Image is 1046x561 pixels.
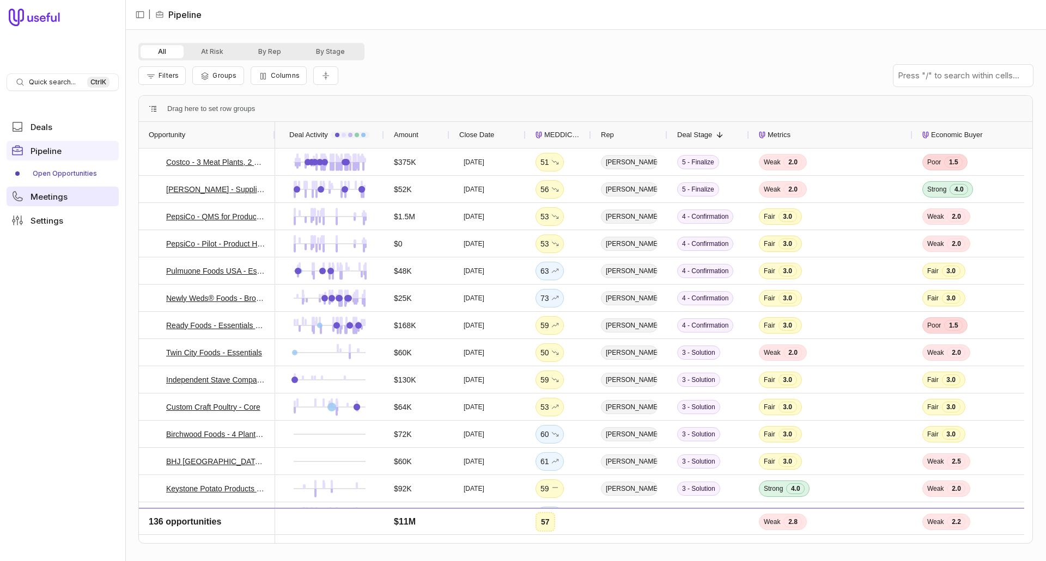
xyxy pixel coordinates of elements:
div: $1.5M [394,210,415,223]
a: Pipeline [7,141,119,161]
span: [PERSON_NAME] [601,318,658,332]
time: [DATE] [464,511,484,520]
span: 2.0 [783,347,802,358]
span: 2.0 [947,211,965,222]
time: [DATE] [464,185,484,194]
div: 63 [540,264,559,278]
span: 3 - Solution [677,346,720,360]
div: 66 [540,509,559,522]
span: 4.0 [786,510,805,521]
span: Fair [927,430,939,439]
span: [PERSON_NAME] [601,427,658,441]
span: 3.0 [779,402,797,412]
span: Metrics [768,128,790,141]
time: [DATE] [464,457,484,466]
a: Custom Craft Poultry - Core [166,400,260,414]
span: Groups [212,71,236,79]
button: At Risk [184,45,241,58]
div: 59 [540,319,559,332]
button: By Stage [299,45,362,58]
span: [PERSON_NAME] [601,209,658,224]
div: $64K [394,400,412,414]
div: 61 [540,455,559,468]
span: Fair [764,321,775,330]
span: Strong [764,511,783,520]
div: MEDDICC Score [536,122,581,148]
time: [DATE] [464,375,484,384]
span: 3.0 [779,293,797,304]
kbd: Ctrl K [87,77,110,88]
span: 3.0 [779,266,797,276]
span: 1.5 [944,157,963,168]
span: 3.0 [942,510,960,521]
span: 2.0 [947,347,965,358]
div: $72K [394,428,412,441]
div: Metrics [759,122,903,148]
span: Fair [927,511,939,520]
span: | [148,8,151,21]
button: Group Pipeline [192,66,244,85]
a: BHJ [GEOGRAPHIC_DATA] - Multi-Site Essentials [166,455,265,468]
span: 3 - Solution [677,427,720,441]
span: Fair [764,375,775,384]
button: All [141,45,184,58]
div: 53 [540,237,559,250]
span: 3.0 [942,402,960,412]
span: Weak [927,348,944,357]
span: 2.0 [783,184,802,195]
span: [PERSON_NAME] [601,373,658,387]
div: 51 [540,156,559,169]
button: Columns [251,66,307,85]
span: Strong [764,484,783,493]
span: Deal Activity [289,128,328,141]
span: Fair [764,294,775,303]
span: Weak [764,185,780,194]
span: Meetings [31,193,68,201]
span: Pipeline [31,147,62,155]
span: Filters [159,71,179,79]
span: 3 - Solution [677,509,720,523]
a: Ready Foods - Essentials (4 Sites), Supplier [166,319,265,332]
span: 3.0 [779,429,797,440]
span: Close Date [459,128,494,141]
button: Collapse all rows [313,66,338,85]
time: [DATE] [464,348,484,357]
span: [PERSON_NAME] [601,346,658,360]
a: Deals [7,117,119,137]
span: [PERSON_NAME] [601,400,658,414]
span: 3.0 [779,320,797,331]
time: [DATE] [464,158,484,167]
div: $60K [394,509,412,522]
span: Weak [927,484,944,493]
div: $60K [394,455,412,468]
a: Pulmuone Foods USA - Essential (1 Site) [166,264,265,278]
span: 3.0 [942,266,960,276]
span: Deals [31,123,52,131]
span: 3.0 [942,293,960,304]
span: 4 - Confirmation [677,237,733,251]
div: $168K [394,319,416,332]
span: 4 - Confirmation [677,209,733,224]
div: 50 [540,346,559,359]
span: [PERSON_NAME] [601,264,658,278]
div: $130K [394,373,416,386]
span: 3.0 [779,238,797,249]
span: [PERSON_NAME] [601,509,658,523]
span: 4 - Confirmation [677,291,733,305]
span: Rep [601,128,614,141]
span: 4.0 [950,184,968,195]
span: 3 - Solution [677,373,720,387]
time: [DATE] [464,294,484,303]
div: $60K [394,346,412,359]
span: 4 - Confirmation [677,264,733,278]
span: Fair [764,403,775,411]
span: Weak [764,158,780,167]
span: 5 - Finalize [677,155,719,169]
a: PepsiCo - Pilot - Product Hold [166,237,265,250]
time: [DATE] [464,267,484,275]
div: $375K [394,156,416,169]
span: Weak [927,212,944,221]
span: 1.5 [944,320,963,331]
div: 60 [540,428,559,441]
span: Fair [927,267,939,275]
